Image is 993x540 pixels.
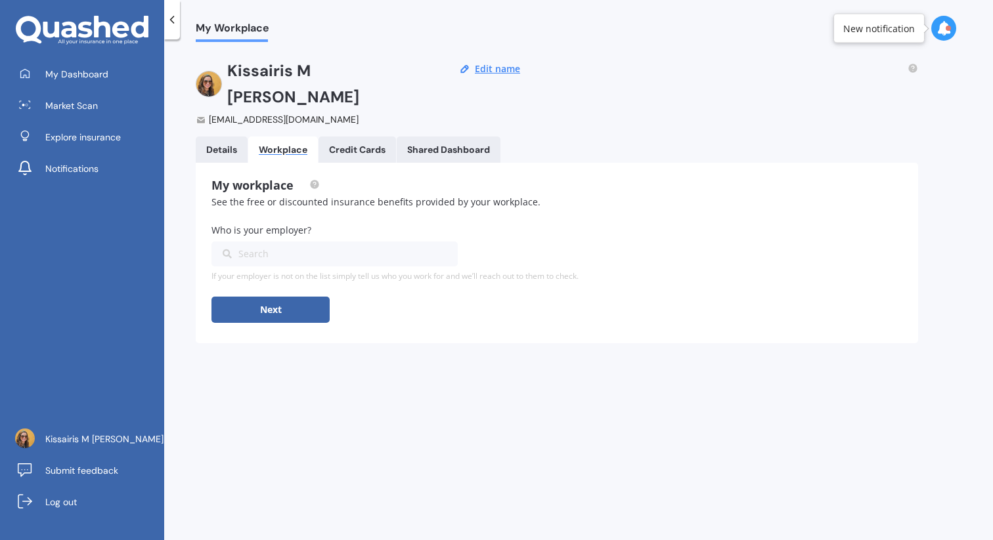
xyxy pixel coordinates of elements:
img: ACg8ocJ63bdkyZMNE4g8aPi5pPz4w4hOJfbSG0pIbGCp2GfwMUnxMVVl1Q=s96-c [196,71,222,97]
a: Kissairis M [PERSON_NAME] [10,426,164,452]
a: Notifications [10,156,164,182]
div: Details [206,144,237,156]
a: Credit Cards [319,136,396,163]
div: Shared Dashboard [407,144,490,156]
span: My workplace [211,177,320,193]
img: ACg8ocJ63bdkyZMNE4g8aPi5pPz4w4hOJfbSG0pIbGCp2GfwMUnxMVVl1Q=s96-c [15,428,35,448]
div: New notification [843,22,915,35]
div: Search [223,247,431,261]
a: Submit feedback [10,457,164,484]
div: Workplace [259,144,307,156]
span: Market Scan [45,99,98,112]
a: Market Scan [10,93,164,119]
a: My Dashboard [10,61,164,87]
span: Submit feedback [45,464,118,477]
a: Workplace [248,136,318,163]
div: Credit Cards [329,144,386,156]
button: Next [211,297,330,323]
a: Explore insurance [10,124,164,150]
button: Edit name [471,63,524,75]
div: If your employer is not on the list simply tell us who you work for and we’ll reach out to them t... [211,272,902,281]
span: Kissairis M [PERSON_NAME] [45,432,164,446]
span: My Workplace [196,22,269,39]
span: See the free or discounted insurance benefits provided by your workplace. [211,196,541,208]
span: Explore insurance [45,131,121,144]
a: Shared Dashboard [397,136,500,163]
h2: Kissairis M [PERSON_NAME] [227,58,433,110]
a: Details [196,136,248,163]
a: Log out [10,489,164,515]
span: Notifications [45,162,99,175]
h3: Who is your employer? [211,224,902,236]
span: Log out [45,495,77,509]
span: My Dashboard [45,68,108,81]
div: [EMAIL_ADDRESS][DOMAIN_NAME] [196,113,433,126]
